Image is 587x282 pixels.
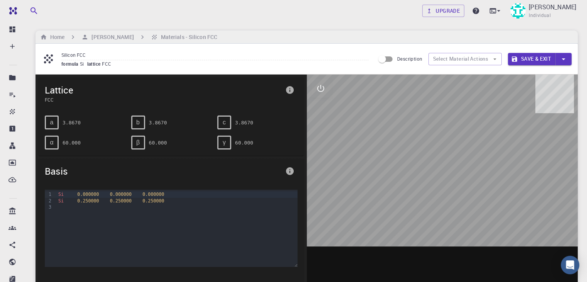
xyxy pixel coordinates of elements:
[223,139,226,146] span: γ
[6,7,17,15] img: logo
[47,33,64,41] h6: Home
[58,192,64,197] span: Si
[61,61,80,67] span: formula
[561,256,579,274] div: Open Intercom Messenger
[77,198,99,204] span: 0.250000
[45,191,52,197] div: 1
[422,5,464,17] a: Upgrade
[235,116,253,129] pre: 3.8670
[88,33,134,41] h6: [PERSON_NAME]
[45,84,282,96] span: Lattice
[529,2,576,12] p: [PERSON_NAME]
[149,116,167,129] pre: 3.8670
[45,96,282,103] span: FCC
[102,61,114,67] span: FCC
[45,204,52,210] div: 3
[235,136,253,149] pre: 60.000
[136,139,140,146] span: β
[58,198,64,204] span: Si
[428,53,502,65] button: Select Material Actions
[510,3,526,19] img: Hardik Chavadiya
[110,192,132,197] span: 0.000000
[39,33,219,41] nav: breadcrumb
[110,198,132,204] span: 0.250000
[508,53,555,65] button: Save & Exit
[63,116,81,129] pre: 3.8670
[87,61,102,67] span: lattice
[223,119,226,126] span: c
[282,82,298,98] button: info
[45,198,52,204] div: 2
[80,61,87,67] span: Si
[397,56,422,62] span: Description
[149,136,167,149] pre: 60.000
[50,119,54,126] span: a
[63,136,81,149] pre: 60.000
[136,119,140,126] span: b
[77,192,99,197] span: 0.000000
[529,12,551,19] span: Individual
[15,5,43,12] span: Support
[158,33,217,41] h6: Materials - Silicon FCC
[50,139,53,146] span: α
[282,163,298,179] button: info
[45,165,282,177] span: Basis
[142,192,164,197] span: 0.000000
[142,198,164,204] span: 0.250000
